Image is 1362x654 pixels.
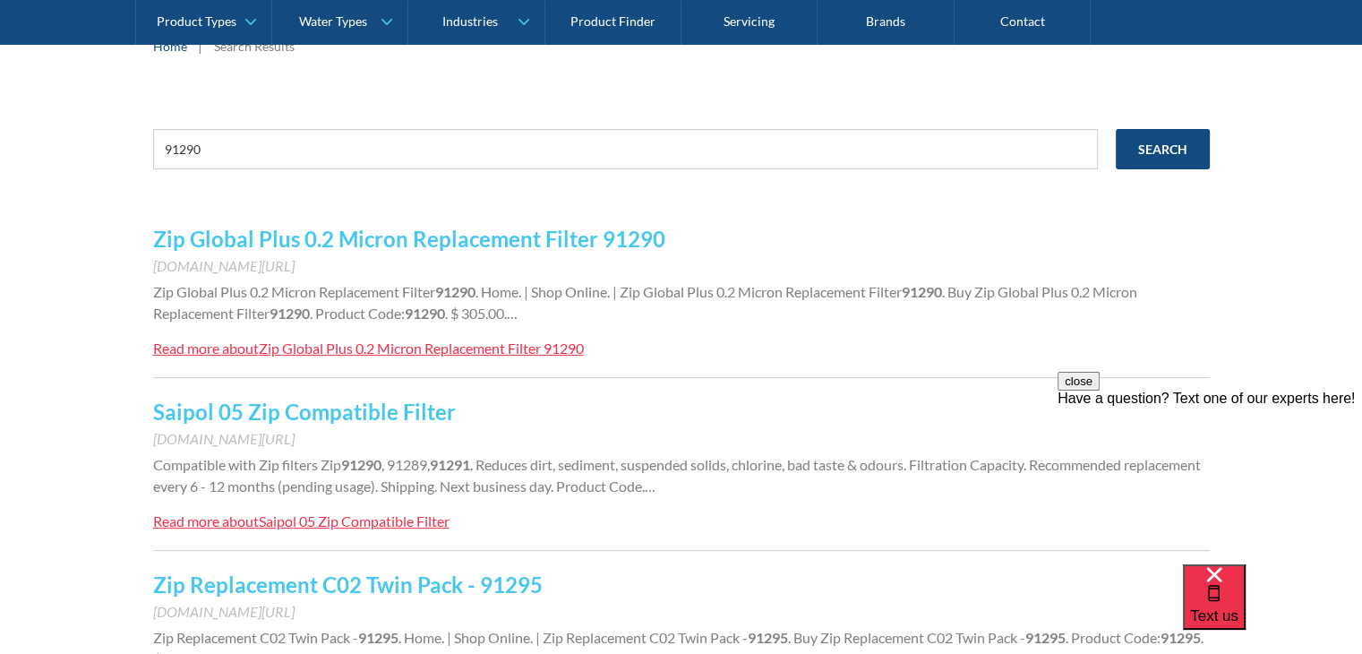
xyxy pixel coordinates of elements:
iframe: podium webchat widget prompt [1058,372,1362,587]
span: . Home. | Shop Online. | Zip Replacement C02 Twin Pack - [398,629,748,646]
strong: 91290 [435,283,475,300]
span: Compatible with Zip filters Zip [153,456,341,473]
span: … [645,478,655,495]
a: Zip Replacement C02 Twin Pack - 91295 [153,572,543,598]
strong: 91295 [1161,629,1201,646]
span: Zip Global Plus 0.2 Micron Replacement Filter [153,283,435,300]
div: Read more about [153,340,259,357]
div: Product Types [157,14,236,30]
a: Home [153,37,187,56]
a: Saipol 05 Zip Compatible Filter [153,399,456,425]
strong: 91295 [748,629,788,646]
div: [DOMAIN_NAME][URL] [153,428,1210,450]
span: , 91289, [381,456,430,473]
div: Search Results [214,37,295,56]
div: Industries [441,14,497,30]
span: . Product Code: [1066,629,1161,646]
input: e.g. chilled water cooler [153,129,1098,169]
div: Read more about [153,512,259,529]
strong: 91291 [430,456,470,473]
input: Search [1116,129,1210,169]
span: . Home. | Shop Online. | Zip Global Plus 0.2 Micron Replacement Filter [475,283,902,300]
div: [DOMAIN_NAME][URL] [153,255,1210,277]
iframe: podium webchat widget bubble [1183,564,1362,654]
strong: 91295 [358,629,398,646]
a: Read more aboutZip Global Plus 0.2 Micron Replacement Filter 91290 [153,338,584,359]
span: . Reduces dirt, sediment, suspended solids, chlorine, bad taste & odours. Filtration Capacity. Re... [153,456,1201,495]
span: . Buy Zip Global Plus 0.2 Micron Replacement Filter [153,283,1137,322]
a: Read more aboutSaipol 05 Zip Compatible Filter [153,511,450,532]
span: Zip Replacement C02 Twin Pack - [153,629,358,646]
a: Zip Global Plus 0.2 Micron Replacement Filter 91290 [153,226,665,252]
span: . Buy Zip Replacement C02 Twin Pack - [788,629,1025,646]
strong: 91295 [1025,629,1066,646]
span: … [507,305,518,322]
strong: 91290 [902,283,942,300]
strong: 91290 [405,305,445,322]
div: | [196,35,205,56]
strong: 91290 [270,305,310,322]
div: [DOMAIN_NAME][URL] [153,601,1210,623]
div: Zip Global Plus 0.2 Micron Replacement Filter 91290 [259,340,584,357]
div: Saipol 05 Zip Compatible Filter [259,512,450,529]
span: . Product Code: [310,305,405,322]
span: . $ 305.00. [445,305,507,322]
strong: 91290 [341,456,381,473]
div: Water Types [299,14,367,30]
